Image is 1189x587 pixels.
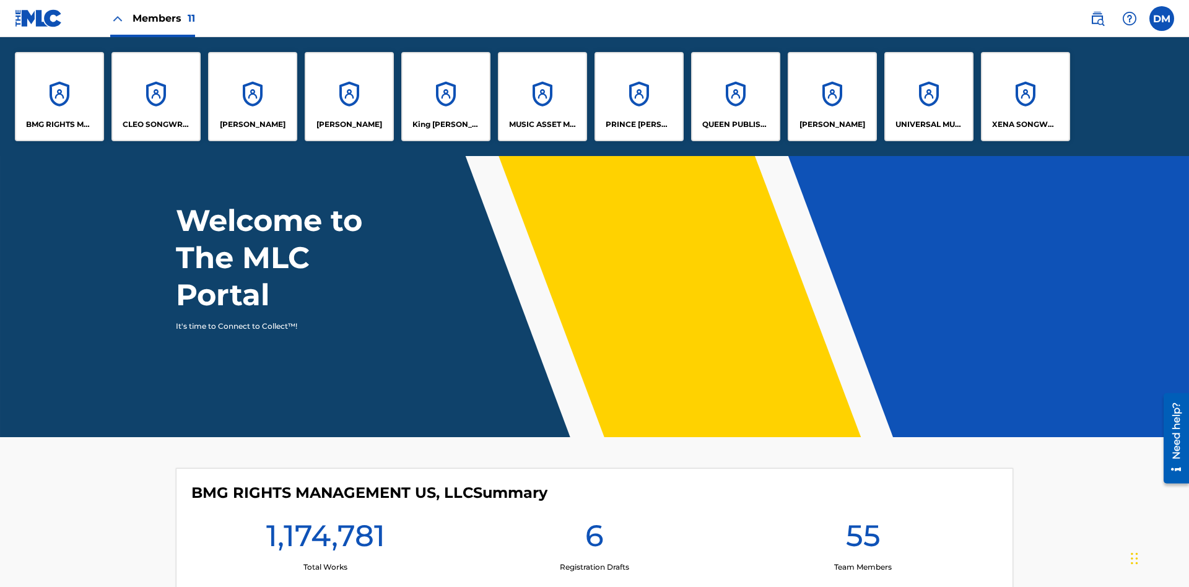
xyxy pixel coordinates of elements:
iframe: Chat Widget [1127,528,1189,587]
p: BMG RIGHTS MANAGEMENT US, LLC [26,119,94,130]
iframe: Resource Center [1154,388,1189,490]
p: QUEEN PUBLISHA [702,119,770,130]
a: Accounts[PERSON_NAME] [788,52,877,141]
p: UNIVERSAL MUSIC PUB GROUP [895,119,963,130]
h1: Welcome to The MLC Portal [176,202,407,313]
a: Accounts[PERSON_NAME] [208,52,297,141]
a: AccountsXENA SONGWRITER [981,52,1070,141]
img: search [1090,11,1105,26]
p: Team Members [834,562,892,573]
h4: BMG RIGHTS MANAGEMENT US, LLC [191,484,547,502]
p: King McTesterson [412,119,480,130]
p: EYAMA MCSINGER [316,119,382,130]
p: MUSIC ASSET MANAGEMENT (MAM) [509,119,577,130]
h1: 6 [585,517,604,562]
a: Accounts[PERSON_NAME] [305,52,394,141]
p: CLEO SONGWRITER [123,119,190,130]
p: Registration Drafts [560,562,629,573]
a: AccountsBMG RIGHTS MANAGEMENT US, LLC [15,52,104,141]
a: AccountsKing [PERSON_NAME] [401,52,490,141]
p: PRINCE MCTESTERSON [606,119,673,130]
p: It's time to Connect to Collect™! [176,321,391,332]
div: Help [1117,6,1142,31]
span: Members [133,11,195,25]
h1: 55 [846,517,881,562]
a: AccountsUNIVERSAL MUSIC PUB GROUP [884,52,973,141]
a: AccountsCLEO SONGWRITER [111,52,201,141]
a: AccountsQUEEN PUBLISHA [691,52,780,141]
div: Drag [1131,540,1138,577]
a: AccountsPRINCE [PERSON_NAME] [594,52,684,141]
h1: 1,174,781 [266,517,385,562]
a: Public Search [1085,6,1110,31]
img: MLC Logo [15,9,63,27]
img: Close [110,11,125,26]
p: Total Works [303,562,347,573]
span: 11 [188,12,195,24]
img: help [1122,11,1137,26]
div: User Menu [1149,6,1174,31]
a: AccountsMUSIC ASSET MANAGEMENT (MAM) [498,52,587,141]
p: ELVIS COSTELLO [220,119,285,130]
p: XENA SONGWRITER [992,119,1060,130]
p: RONALD MCTESTERSON [799,119,865,130]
